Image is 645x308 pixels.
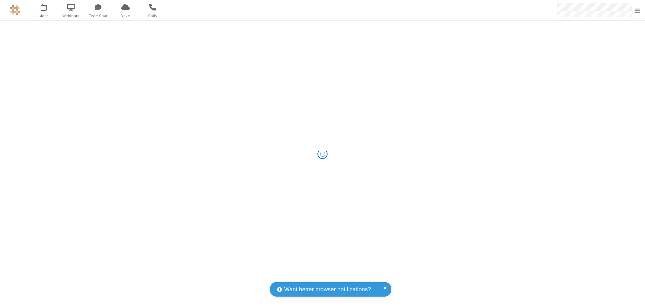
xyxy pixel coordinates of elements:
[86,13,111,19] span: Team Chat
[31,13,56,19] span: Meet
[113,13,138,19] span: Drive
[284,285,371,294] span: Want better browser notifications?
[10,5,20,15] img: QA Selenium DO NOT DELETE OR CHANGE
[140,13,165,19] span: Calls
[58,13,84,19] span: Webinars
